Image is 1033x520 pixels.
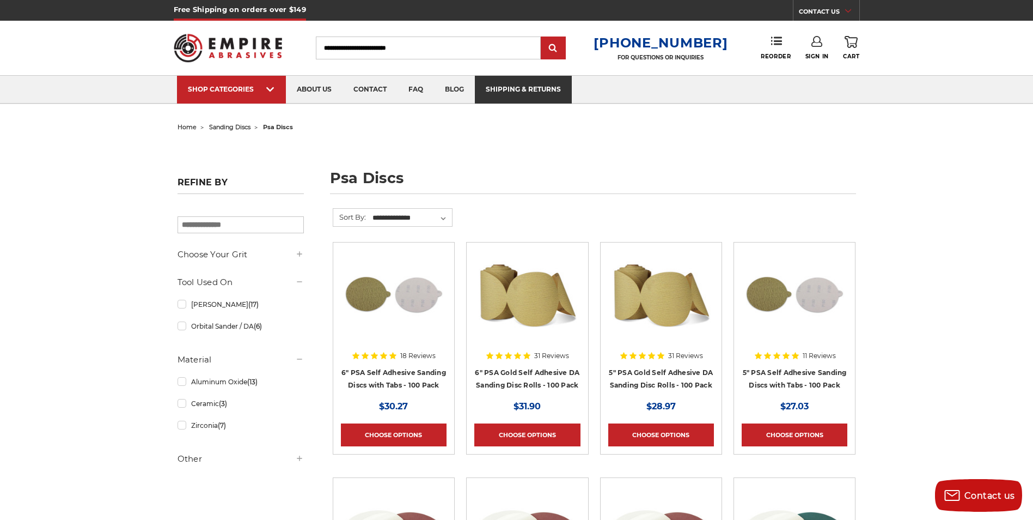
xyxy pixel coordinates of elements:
[761,36,791,59] a: Reorder
[247,378,258,386] span: (13)
[780,401,809,412] span: $27.03
[379,401,408,412] span: $30.27
[178,177,304,194] h5: Refine by
[248,300,259,309] span: (17)
[805,53,829,60] span: Sign In
[843,53,859,60] span: Cart
[341,250,447,390] a: 6 inch psa sanding disc
[542,38,564,59] input: Submit
[178,372,304,391] a: Aluminum Oxide
[594,35,728,51] a: [PHONE_NUMBER]
[475,76,572,104] a: shipping & returns
[761,53,791,60] span: Reorder
[608,250,714,337] img: 5" Sticky Backed Sanding Discs on a roll
[330,171,856,194] h1: psa discs
[218,421,226,430] span: (7)
[178,248,304,261] h5: Choose Your Grit
[742,250,847,390] a: 5 inch PSA Disc
[286,76,343,104] a: about us
[474,250,580,337] img: 6" DA Sanding Discs on a Roll
[964,491,1015,501] span: Contact us
[209,123,250,131] a: sanding discs
[174,27,283,69] img: Empire Abrasives
[799,5,859,21] a: CONTACT US
[178,317,304,336] a: Orbital Sander / DA
[341,424,447,446] a: Choose Options
[333,209,366,225] label: Sort By:
[398,76,434,104] a: faq
[843,36,859,60] a: Cart
[474,424,580,446] a: Choose Options
[434,76,475,104] a: blog
[178,276,304,289] h5: Tool Used On
[188,85,275,93] div: SHOP CATEGORIES
[594,54,728,61] p: FOR QUESTIONS OR INQUIRIES
[178,353,304,366] h5: Material
[742,424,847,446] a: Choose Options
[178,295,304,314] a: [PERSON_NAME]
[178,394,304,413] a: Ceramic
[608,250,714,390] a: 5" Sticky Backed Sanding Discs on a roll
[608,424,714,446] a: Choose Options
[646,401,676,412] span: $28.97
[254,322,262,330] span: (6)
[178,452,304,465] h5: Other
[263,123,293,131] span: psa discs
[341,250,447,337] img: 6 inch psa sanding disc
[371,210,452,226] select: Sort By:
[514,401,541,412] span: $31.90
[343,76,398,104] a: contact
[474,250,580,390] a: 6" DA Sanding Discs on a Roll
[219,400,227,408] span: (3)
[935,479,1022,512] button: Contact us
[178,123,197,131] a: home
[178,416,304,435] a: Zirconia
[742,250,847,337] img: 5 inch PSA Disc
